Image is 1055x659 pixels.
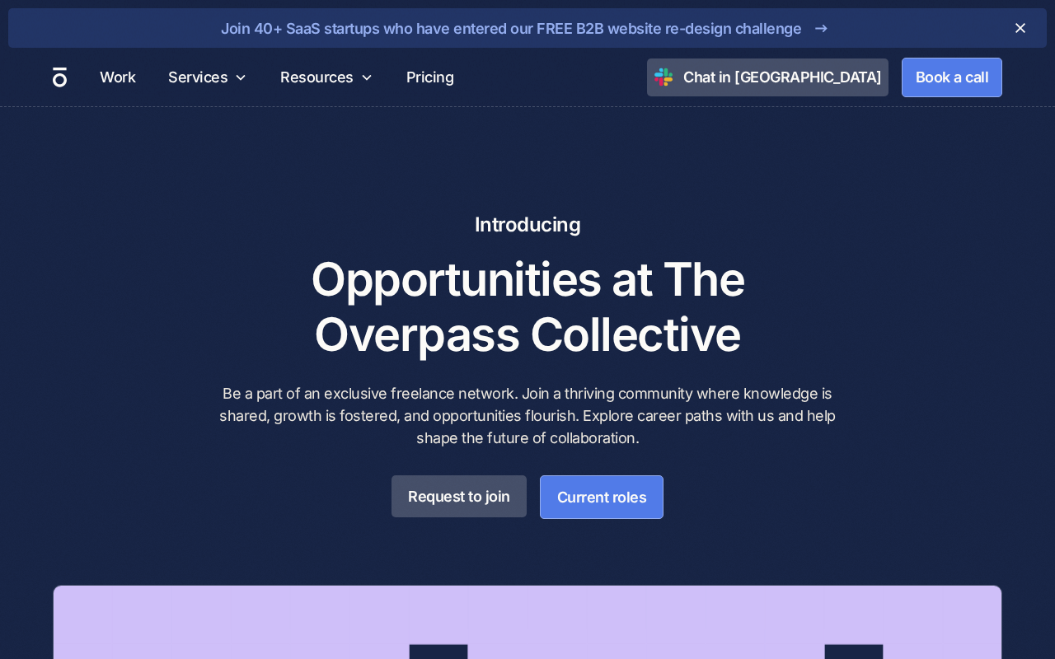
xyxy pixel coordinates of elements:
[221,17,801,40] div: Join 40+ SaaS startups who have entered our FREE B2B website re-design challenge
[93,61,142,93] a: Work
[647,58,889,96] a: Chat in [GEOGRAPHIC_DATA]
[540,475,664,519] a: Current roles
[61,15,994,41] a: Join 40+ SaaS startups who have entered our FREE B2B website re-design challenge
[274,48,380,106] div: Resources
[392,475,527,517] a: Request to join
[53,67,67,88] a: home
[162,48,254,106] div: Services
[683,66,882,88] div: Chat in [GEOGRAPHIC_DATA]
[902,58,1003,97] a: Book a call
[211,382,844,449] p: Be a part of an exclusive freelance network. Join a thriving community where knowledge is shared,...
[211,211,844,239] h6: Introducing
[280,66,354,88] div: Resources
[168,66,227,88] div: Services
[211,252,844,362] h3: Opportunities at The Overpass Collective
[400,61,461,93] a: Pricing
